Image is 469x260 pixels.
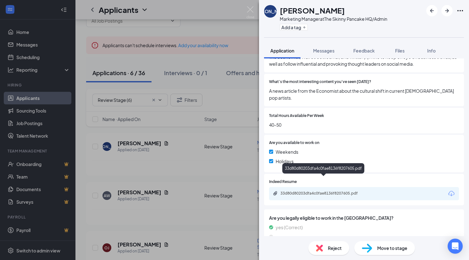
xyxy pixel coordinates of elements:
[313,48,334,53] span: Messages
[269,79,371,85] span: What’s the most interesting content you’ve seen [DATE]?
[443,7,451,14] svg: ArrowRight
[395,48,405,53] span: Files
[269,140,319,146] span: Are you available to work on
[353,48,375,53] span: Feedback
[456,7,464,14] svg: Ellipses
[280,16,387,22] div: Marketing Manager at The Skinny Pancake HQ/Admin
[328,245,342,252] span: Reject
[448,190,455,197] svg: Download
[269,87,459,101] span: A news article from the Economist about the cultural shift in current [DEMOGRAPHIC_DATA] pop arti...
[269,214,459,221] span: Are you legally eligible to work in the [GEOGRAPHIC_DATA]?
[280,24,308,30] button: PlusAdd a tag
[269,113,324,119] span: Total Hours Available Per Week
[276,224,303,231] span: yes (Correct)
[269,121,459,128] span: 40-50
[282,163,364,174] div: 33d80d80203dfa4c0fae8136f8207605.pdf
[269,179,297,185] span: Indeed Resume
[276,233,281,240] span: no
[428,7,436,14] svg: ArrowLeftNew
[377,245,407,252] span: Move to stage
[270,48,294,53] span: Application
[280,191,368,196] div: 33d80d80203dfa4c0fae8136f8207605.pdf
[302,25,306,29] svg: Plus
[276,148,298,155] span: Weekends
[273,191,278,196] svg: Paperclip
[441,5,453,16] button: ArrowRight
[280,5,345,16] h1: [PERSON_NAME]
[427,48,436,53] span: Info
[252,8,289,14] div: [PERSON_NAME]
[273,191,375,197] a: Paperclip33d80d80203dfa4c0fae8136f8207605.pdf
[269,53,459,67] span: The economist, Wall Street Journal, and Twitter (X). I like to keep on eye on business trends, as...
[448,239,463,254] div: Open Intercom Messenger
[426,5,438,16] button: ArrowLeftNew
[276,158,294,165] span: Holidays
